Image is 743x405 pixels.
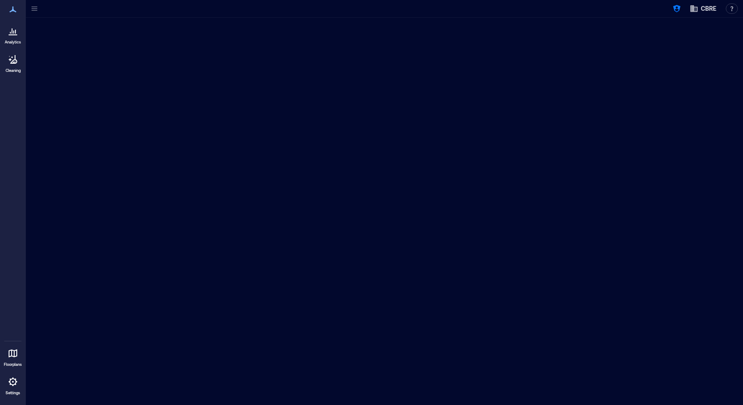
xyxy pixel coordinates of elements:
[4,362,22,367] p: Floorplans
[6,68,21,73] p: Cleaning
[701,4,716,13] span: CBRE
[2,49,24,76] a: Cleaning
[2,21,24,47] a: Analytics
[3,371,23,398] a: Settings
[5,40,21,45] p: Analytics
[1,343,25,370] a: Floorplans
[687,2,719,15] button: CBRE
[6,390,20,396] p: Settings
